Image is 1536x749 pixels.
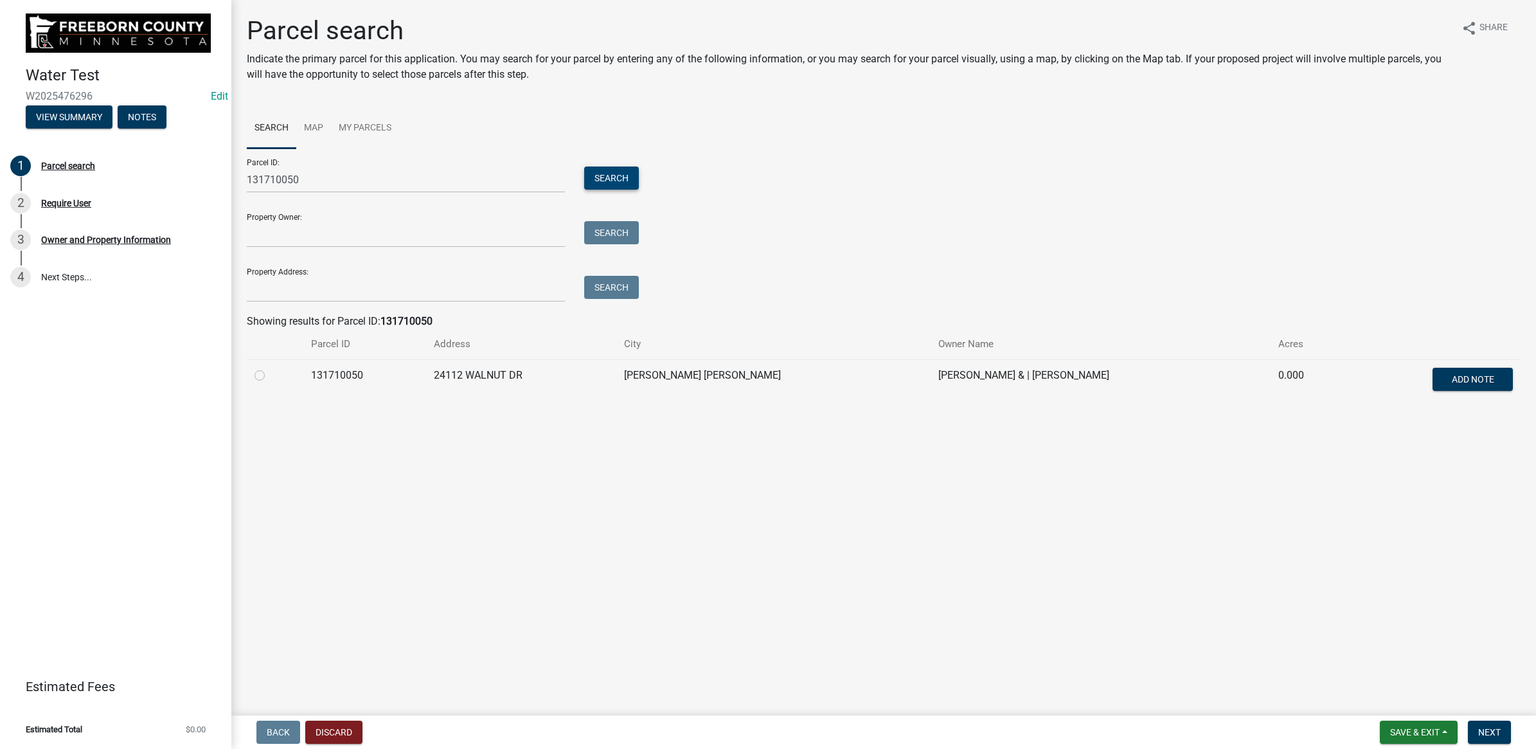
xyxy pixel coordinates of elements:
div: Showing results for Parcel ID: [247,314,1521,329]
th: Owner Name [931,329,1271,359]
div: Owner and Property Information [41,235,171,244]
span: Save & Exit [1390,727,1440,737]
button: Add Note [1433,368,1513,391]
wm-modal-confirm: Notes [118,113,166,123]
button: View Summary [26,105,112,129]
th: Address [426,329,616,359]
button: Search [584,276,639,299]
span: $0.00 [186,725,206,734]
div: 3 [10,230,31,250]
div: Parcel search [41,161,95,170]
button: shareShare [1451,15,1518,41]
div: 2 [10,193,31,213]
span: Next [1478,727,1501,737]
a: Search [247,108,296,149]
button: Back [256,721,300,744]
th: Acres [1271,329,1346,359]
th: City [616,329,931,359]
td: [PERSON_NAME] & | [PERSON_NAME] [931,359,1271,402]
td: [PERSON_NAME] [PERSON_NAME] [616,359,931,402]
span: Share [1479,21,1508,36]
a: Map [296,108,331,149]
button: Notes [118,105,166,129]
td: 0.000 [1271,359,1346,402]
button: Search [584,167,639,190]
td: 24112 WALNUT DR [426,359,616,402]
a: Estimated Fees [10,674,211,699]
a: My Parcels [331,108,399,149]
i: share [1461,21,1477,36]
strong: 131710050 [380,315,433,327]
button: Search [584,221,639,244]
h1: Parcel search [247,15,1451,46]
td: 131710050 [303,359,427,402]
button: Next [1468,721,1511,744]
div: Require User [41,199,91,208]
span: W2025476296 [26,90,206,102]
a: Edit [211,90,228,102]
wm-modal-confirm: Summary [26,113,112,123]
button: Discard [305,721,362,744]
th: Parcel ID [303,329,427,359]
img: Freeborn County, Minnesota [26,14,211,53]
wm-modal-confirm: Edit Application Number [211,90,228,102]
span: Back [267,727,290,737]
span: Estimated Total [26,725,82,734]
p: Indicate the primary parcel for this application. You may search for your parcel by entering any ... [247,51,1451,82]
span: Add Note [1451,374,1494,384]
div: 4 [10,267,31,287]
div: 1 [10,156,31,176]
button: Save & Exit [1380,721,1458,744]
h4: Water Test [26,66,221,85]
